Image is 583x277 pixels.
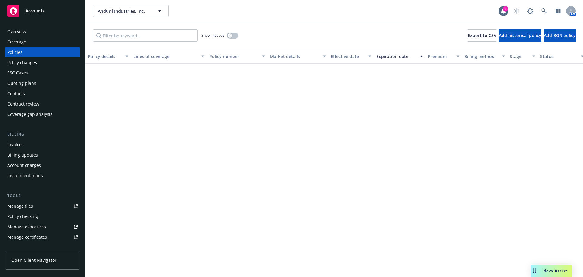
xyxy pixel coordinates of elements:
a: Switch app [552,5,564,17]
button: Add BOR policy [544,29,576,42]
div: Policy details [88,53,122,60]
button: Market details [268,49,328,64]
a: Invoices [5,140,80,150]
button: Billing method [462,49,507,64]
button: Lines of coverage [131,49,207,64]
div: Coverage [7,37,26,47]
div: Manage exposures [7,222,46,232]
button: Policy details [85,49,131,64]
a: Report a Bug [524,5,536,17]
a: Accounts [5,2,80,19]
div: SSC Cases [7,68,28,78]
div: Effective date [331,53,365,60]
span: Open Client Navigator [11,257,56,263]
a: Billing updates [5,150,80,160]
button: Anduril Industries, Inc. [93,5,169,17]
div: Contract review [7,99,39,109]
a: Policy changes [5,58,80,68]
button: Nova Assist [531,265,572,277]
div: Account charges [7,161,41,170]
div: Manage claims [7,243,38,252]
div: Expiration date [376,53,416,60]
span: Anduril Industries, Inc. [98,8,150,14]
button: Add historical policy [499,29,541,42]
div: Drag to move [531,265,538,277]
div: Manage files [7,201,33,211]
span: Accounts [26,9,45,13]
button: Premium [425,49,462,64]
div: Coverage gap analysis [7,109,53,119]
span: Add BOR policy [544,33,576,38]
button: Stage [507,49,538,64]
a: Policy checking [5,212,80,221]
a: Account charges [5,161,80,170]
div: Policies [7,47,22,57]
div: Tools [5,193,80,199]
button: Expiration date [374,49,425,64]
span: Show inactive [201,33,224,38]
a: Manage exposures [5,222,80,232]
a: Manage certificates [5,232,80,242]
a: Manage claims [5,243,80,252]
span: Add historical policy [499,33,541,38]
div: Overview [7,27,26,36]
div: Contacts [7,89,25,99]
button: Policy number [207,49,268,64]
a: Coverage gap analysis [5,109,80,119]
div: Billing updates [7,150,38,160]
a: Coverage [5,37,80,47]
a: Quoting plans [5,78,80,88]
button: Export to CSV [468,29,496,42]
a: Contract review [5,99,80,109]
a: Installment plans [5,171,80,181]
div: Status [540,53,577,60]
div: Policy checking [7,212,38,221]
div: Market details [270,53,319,60]
div: Invoices [7,140,24,150]
div: Policy changes [7,58,37,68]
div: Policy number [209,53,258,60]
span: Export to CSV [468,33,496,38]
div: Billing [5,131,80,137]
div: Installment plans [7,171,43,181]
a: Manage files [5,201,80,211]
a: Search [538,5,550,17]
div: 5 [503,6,508,12]
div: Premium [428,53,453,60]
a: SSC Cases [5,68,80,78]
span: Nova Assist [543,268,567,273]
div: Quoting plans [7,78,36,88]
a: Start snowing [510,5,522,17]
input: Filter by keyword... [93,29,198,42]
div: Lines of coverage [133,53,198,60]
a: Contacts [5,89,80,99]
a: Overview [5,27,80,36]
div: Manage certificates [7,232,47,242]
a: Policies [5,47,80,57]
div: Billing method [464,53,498,60]
button: Effective date [328,49,374,64]
div: Stage [510,53,529,60]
